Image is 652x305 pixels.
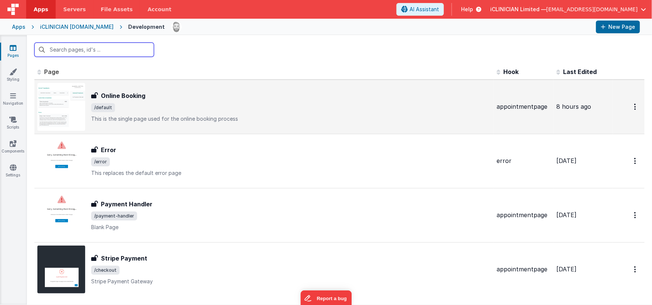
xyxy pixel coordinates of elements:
[497,157,550,165] div: error
[34,6,48,13] span: Apps
[503,68,519,76] span: Hook
[101,254,147,263] h3: Stripe Payment
[91,224,491,231] p: Blank Page
[128,23,165,31] div: Development
[630,153,642,169] button: Options
[556,265,577,273] span: [DATE]
[101,200,152,209] h3: Payment Handler
[101,145,116,154] h3: Error
[91,266,120,275] span: /checkout
[91,103,115,112] span: /default
[596,21,640,33] button: New Page
[497,211,550,219] div: appointmentpage
[171,22,182,32] img: 338b8ff906eeea576da06f2fc7315c1b
[101,6,133,13] span: File Assets
[563,68,597,76] span: Last Edited
[91,169,491,177] p: This replaces the default error page
[44,68,59,76] span: Page
[91,115,491,123] p: This is the single page used for the online booking process
[490,6,646,13] button: iCLINICIAN Limited — [EMAIL_ADDRESS][DOMAIN_NAME]
[410,6,439,13] span: AI Assistant
[12,23,25,31] div: Apps
[91,212,137,221] span: /payment-handler
[91,157,110,166] span: /error
[630,99,642,114] button: Options
[546,6,638,13] span: [EMAIL_ADDRESS][DOMAIN_NAME]
[34,43,154,57] input: Search pages, id's ...
[101,91,145,100] h3: Online Booking
[63,6,86,13] span: Servers
[490,6,546,13] span: iCLINICIAN Limited —
[556,211,577,219] span: [DATE]
[40,23,114,31] div: iCLINICIAN [DOMAIN_NAME]
[630,262,642,277] button: Options
[497,265,550,274] div: appointmentpage
[91,278,491,285] p: Stripe Payment Gateway
[630,207,642,223] button: Options
[396,3,444,16] button: AI Assistant
[556,103,591,110] span: 8 hours ago
[461,6,473,13] span: Help
[556,157,577,164] span: [DATE]
[497,102,550,111] div: appointmentpage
